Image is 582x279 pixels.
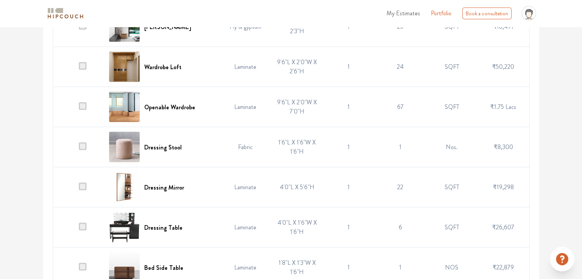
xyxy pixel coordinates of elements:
[323,47,375,87] td: 1
[426,127,478,167] td: Nos.
[109,212,140,243] img: Dressing Table
[220,7,271,47] td: Ply & gypsum
[271,127,323,167] td: 1'6"L X 1'6"W X 1'6"H
[220,208,271,248] td: Laminate
[144,264,183,271] h6: Bed Side Table
[426,167,478,208] td: SQFT
[505,102,516,111] span: Lacs
[144,63,181,71] h6: Wardrobe Loft
[426,7,478,47] td: SQFT
[220,87,271,127] td: Laminate
[144,144,182,151] h6: Dressing Stool
[46,7,85,20] img: logo-horizontal.svg
[323,167,375,208] td: 1
[386,9,420,18] span: My Estimates
[109,92,140,122] img: Openable Wardrobe
[271,47,323,87] td: 9'6"L X 2'0"W X 2'6"H
[374,127,426,167] td: 1
[220,47,271,87] td: Laminate
[426,208,478,248] td: SQFT
[109,132,140,162] img: Dressing Stool
[493,183,514,191] span: ₹19,298
[374,7,426,47] td: 25
[271,87,323,127] td: 9'6"L X 2'0"W X 7'0"H
[374,167,426,208] td: 22
[492,263,514,272] span: ₹22,879
[46,5,85,22] span: logo-horizontal.svg
[323,7,375,47] td: 1
[220,127,271,167] td: Fabric
[323,127,375,167] td: 1
[109,11,140,42] img: Curtain Pelmet
[490,102,504,111] span: ₹1.75
[271,7,323,47] td: 11'0"L X 0'9"W X 2'3"H
[144,184,184,191] h6: Dressing Mirror
[462,8,512,19] div: Book a consultation
[109,172,140,203] img: Dressing Mirror
[431,9,452,18] a: Portfolio
[323,87,375,127] td: 1
[374,87,426,127] td: 67
[144,23,191,31] h6: [PERSON_NAME]
[271,208,323,248] td: 4'0"L X 1'6"W X 1'6"H
[492,223,514,232] span: ₹26,607
[494,143,513,151] span: ₹8,300
[144,224,183,231] h6: Dressing Table
[271,167,323,208] td: 4'0"L X 5'6"H
[220,167,271,208] td: Laminate
[492,62,514,71] span: ₹50,220
[374,208,426,248] td: 6
[144,104,195,111] h6: Openable Wardrobe
[109,52,140,82] img: Wardrobe Loft
[323,208,375,248] td: 1
[374,47,426,87] td: 24
[426,47,478,87] td: SQFT
[426,87,478,127] td: SQFT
